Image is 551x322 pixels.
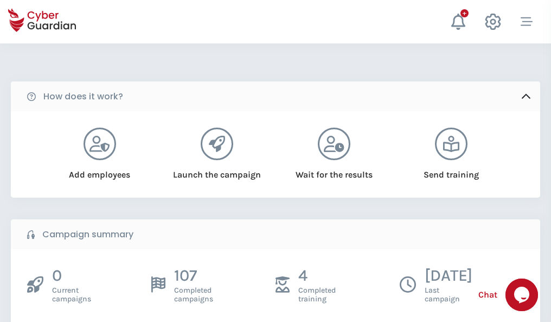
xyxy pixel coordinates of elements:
p: 4 [298,266,336,286]
div: + [460,9,469,17]
span: Current campaigns [52,286,91,304]
span: Last campaign [425,286,472,304]
b: Campaign summary [42,228,133,241]
div: Wait for the results [290,160,379,181]
div: Launch the campaign [172,160,261,181]
p: 107 [174,266,213,286]
div: Add employees [55,160,144,181]
span: Completed campaigns [174,286,213,304]
span: Chat [478,288,497,301]
p: [DATE] [425,266,472,286]
iframe: chat widget [505,279,540,311]
b: How does it work? [43,90,123,103]
p: 0 [52,266,91,286]
div: Send training [407,160,496,181]
span: Completed training [298,286,336,304]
